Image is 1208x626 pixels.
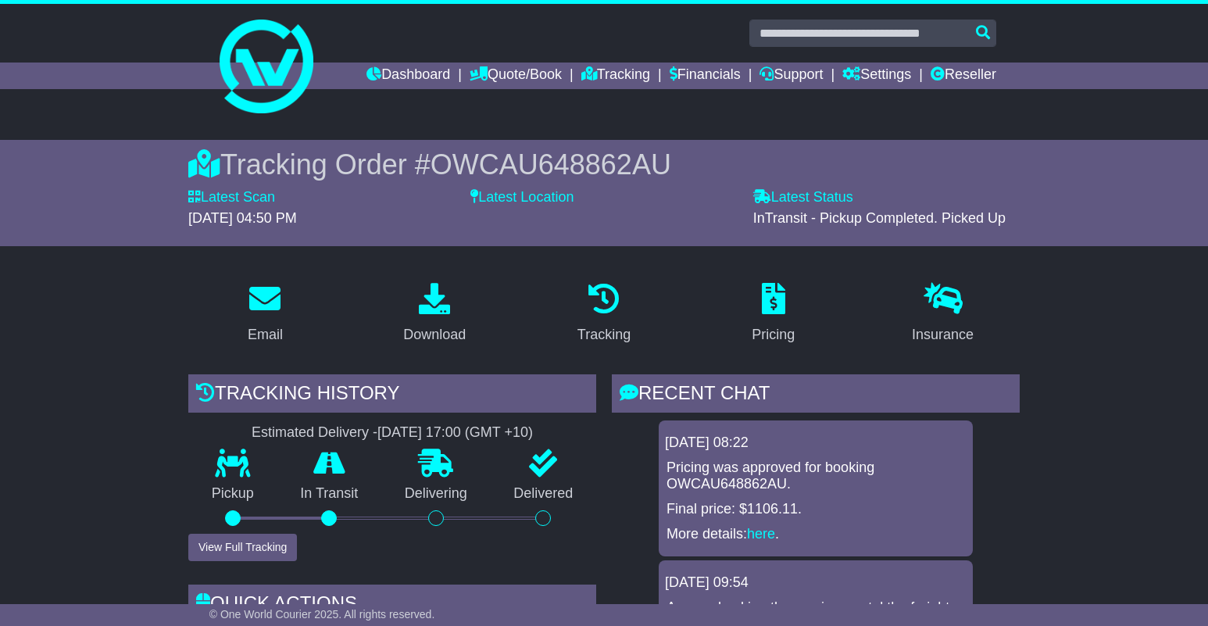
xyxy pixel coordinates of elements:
[188,189,275,206] label: Latest Scan
[470,63,562,89] a: Quote/Book
[742,277,805,351] a: Pricing
[377,424,533,442] div: [DATE] 17:00 (GMT +10)
[612,374,1020,417] div: RECENT CHAT
[912,324,974,345] div: Insurance
[393,277,476,351] a: Download
[667,501,965,518] p: Final price: $1106.11.
[842,63,911,89] a: Settings
[577,324,631,345] div: Tracking
[752,324,795,345] div: Pricing
[188,534,297,561] button: View Full Tracking
[567,277,641,351] a: Tracking
[931,63,996,89] a: Reseller
[431,148,671,181] span: OWCAU648862AU
[209,608,435,621] span: © One World Courier 2025. All rights reserved.
[670,63,741,89] a: Financials
[381,485,491,503] p: Delivering
[753,210,1006,226] span: InTransit - Pickup Completed. Picked Up
[188,210,297,226] span: [DATE] 04:50 PM
[665,574,967,592] div: [DATE] 09:54
[188,374,596,417] div: Tracking history
[747,526,775,542] a: here
[667,526,965,543] p: More details: .
[581,63,650,89] a: Tracking
[902,277,984,351] a: Insurance
[759,63,823,89] a: Support
[366,63,450,89] a: Dashboard
[665,435,967,452] div: [DATE] 08:22
[277,485,382,503] p: In Transit
[470,189,574,206] label: Latest Location
[753,189,853,206] label: Latest Status
[248,324,283,345] div: Email
[403,324,466,345] div: Download
[238,277,293,351] a: Email
[188,485,277,503] p: Pickup
[491,485,597,503] p: Delivered
[188,148,1020,181] div: Tracking Order #
[188,424,596,442] div: Estimated Delivery -
[667,460,965,493] p: Pricing was approved for booking OWCAU648862AU.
